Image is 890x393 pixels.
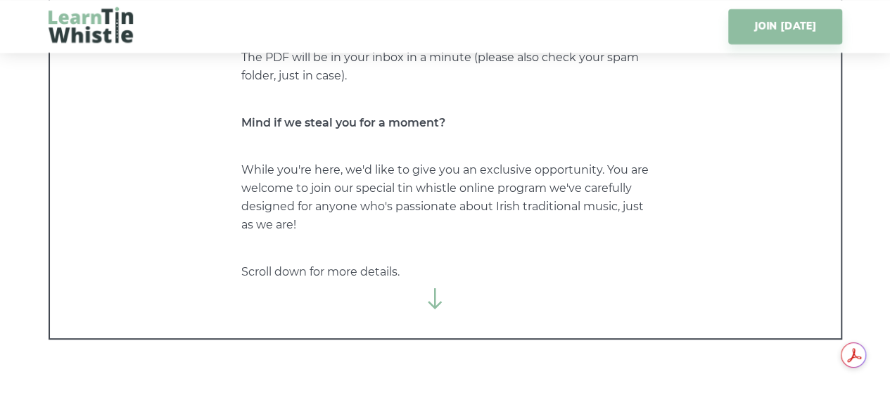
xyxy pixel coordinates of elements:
[49,7,133,43] img: LearnTinWhistle.com
[241,263,649,281] p: Scroll down for more details.
[241,116,445,129] strong: Mind if we steal you for a moment?
[241,49,649,85] p: The PDF will be in your inbox in a minute (please also check your spam folder, just in case).
[728,9,841,44] a: JOIN [DATE]
[241,161,649,234] p: While you're here, we'd like to give you an exclusive opportunity. You are welcome to join our sp...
